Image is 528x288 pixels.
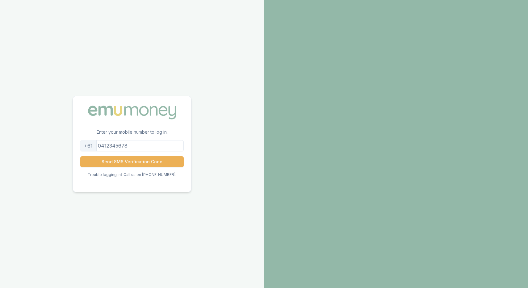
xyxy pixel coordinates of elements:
button: Send SMS Verification Code [80,156,184,167]
img: Emu Money [86,103,178,121]
p: Trouble logging in? Call us on [PHONE_NUMBER]. [88,172,176,177]
p: Enter your mobile number to log in. [73,129,191,140]
input: 0412345678 [80,140,184,151]
div: +61 [80,140,97,151]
